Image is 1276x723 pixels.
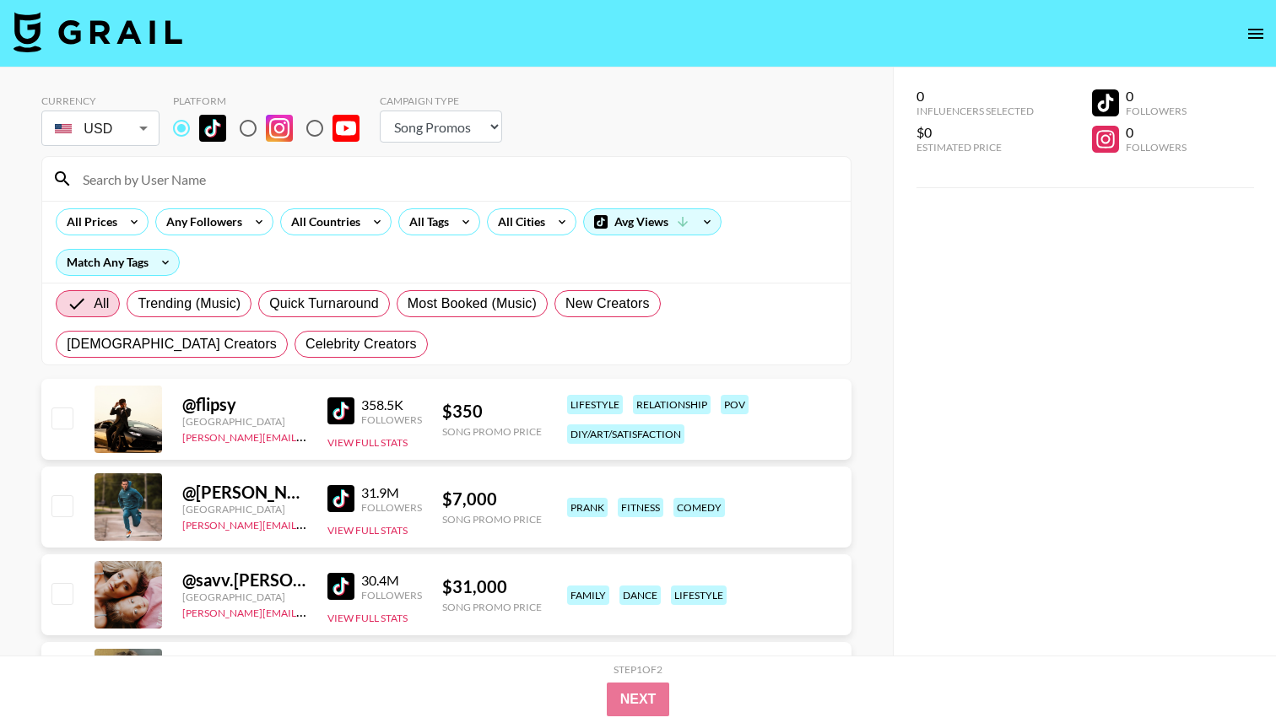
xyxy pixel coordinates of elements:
[442,425,542,438] div: Song Promo Price
[269,294,379,314] span: Quick Turnaround
[633,395,711,414] div: relationship
[266,115,293,142] img: Instagram
[567,424,684,444] div: diy/art/satisfaction
[1126,88,1187,105] div: 0
[916,88,1034,105] div: 0
[442,488,542,510] div: $ 7,000
[619,585,661,605] div: dance
[73,165,841,192] input: Search by User Name
[1126,105,1187,117] div: Followers
[182,428,432,444] a: [PERSON_NAME][EMAIL_ADDRESS][DOMAIN_NAME]
[442,401,542,422] div: $ 350
[57,250,179,275] div: Match Any Tags
[182,603,432,619] a: [PERSON_NAME][EMAIL_ADDRESS][DOMAIN_NAME]
[488,209,549,235] div: All Cities
[1192,639,1256,703] iframe: Drift Widget Chat Controller
[14,12,182,52] img: Grail Talent
[361,413,422,426] div: Followers
[199,115,226,142] img: TikTok
[67,334,277,354] span: [DEMOGRAPHIC_DATA] Creators
[614,663,662,676] div: Step 1 of 2
[327,612,408,624] button: View Full Stats
[333,115,360,142] img: YouTube
[182,415,307,428] div: [GEOGRAPHIC_DATA]
[94,294,109,314] span: All
[182,569,307,591] div: @ savv.[PERSON_NAME]
[567,395,623,414] div: lifestyle
[408,294,537,314] span: Most Booked (Music)
[327,524,408,537] button: View Full Stats
[361,589,422,602] div: Followers
[442,601,542,613] div: Song Promo Price
[584,209,721,235] div: Avg Views
[57,209,121,235] div: All Prices
[361,397,422,413] div: 358.5K
[442,513,542,526] div: Song Promo Price
[380,94,502,107] div: Campaign Type
[916,105,1034,117] div: Influencers Selected
[182,503,307,515] div: [GEOGRAPHIC_DATA]
[1126,124,1187,141] div: 0
[361,572,422,589] div: 30.4M
[671,585,727,605] div: lifestyle
[361,484,422,501] div: 31.9M
[182,482,307,503] div: @ [PERSON_NAME].[PERSON_NAME]
[916,124,1034,141] div: $0
[305,334,417,354] span: Celebrity Creators
[182,394,307,415] div: @ flipsy
[327,485,354,512] img: TikTok
[327,397,354,424] img: TikTok
[399,209,452,235] div: All Tags
[173,94,373,107] div: Platform
[1239,17,1273,51] button: open drawer
[41,94,159,107] div: Currency
[327,436,408,449] button: View Full Stats
[916,141,1034,154] div: Estimated Price
[361,501,422,514] div: Followers
[156,209,246,235] div: Any Followers
[721,395,749,414] div: pov
[607,683,670,716] button: Next
[567,498,608,517] div: prank
[182,591,307,603] div: [GEOGRAPHIC_DATA]
[281,209,364,235] div: All Countries
[442,576,542,597] div: $ 31,000
[327,573,354,600] img: TikTok
[45,114,156,143] div: USD
[618,498,663,517] div: fitness
[673,498,725,517] div: comedy
[138,294,241,314] span: Trending (Music)
[567,585,609,605] div: family
[565,294,650,314] span: New Creators
[182,515,432,531] a: [PERSON_NAME][EMAIL_ADDRESS][DOMAIN_NAME]
[1126,141,1187,154] div: Followers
